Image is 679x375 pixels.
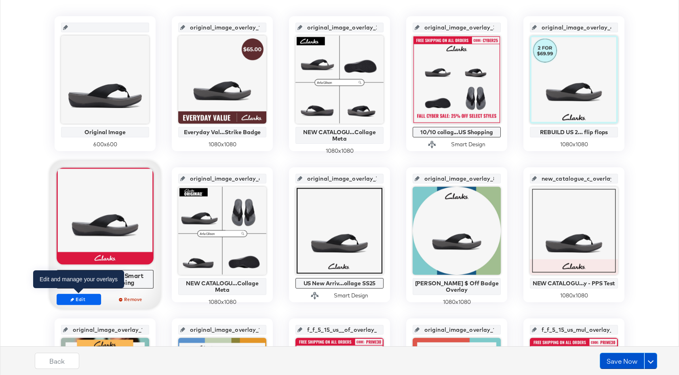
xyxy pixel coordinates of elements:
div: NEW CATALOGU...Collage Meta [180,280,264,293]
button: Remove [109,294,154,305]
div: Smart Design [451,141,485,148]
div: 1080 x 1080 [413,298,501,306]
div: 10/9 Promo + Logo Smart Design US shopping [59,272,152,286]
div: 1080 x 1080 [530,292,618,299]
div: 1080 x 1080 [178,141,266,148]
div: 600 x 600 [61,141,149,148]
div: 1080 x 1080 [530,141,618,148]
div: Original Image [63,129,147,135]
div: US New Arriv...ollage SS25 [297,280,382,287]
button: Save Now [600,353,644,369]
span: Edit [60,296,97,302]
div: NEW CATALOGU...y - PPS Test [532,280,616,287]
div: 1080 x 1080 [178,298,266,306]
button: Edit [57,294,101,305]
div: REBUILD US 2... flip flops [532,129,616,135]
div: NEW CATALOGU...Collage Meta [297,129,382,142]
div: 10/10 collag...US Shopping [415,129,499,135]
span: Remove [113,296,150,302]
button: Back [35,353,79,369]
div: Everyday Val...Strike Badge [180,129,264,135]
div: [PERSON_NAME] $ Off Badge Overlay [415,280,499,293]
div: 1080 x 1080 [295,147,384,155]
div: Smart Design [334,292,368,299]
